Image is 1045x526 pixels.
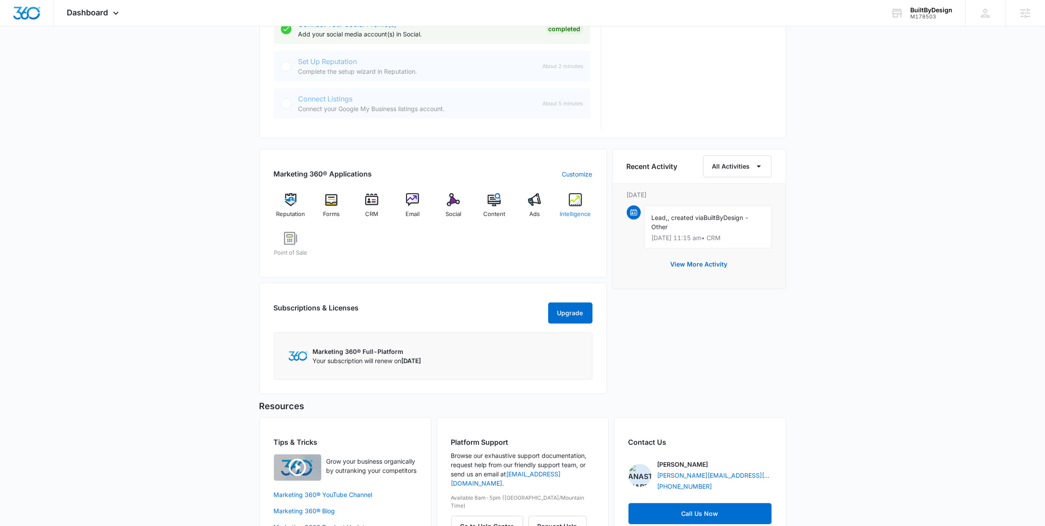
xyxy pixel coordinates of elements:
h2: Tips & Tricks [274,437,417,447]
a: [PERSON_NAME][EMAIL_ADDRESS][PERSON_NAME][DOMAIN_NAME] [657,471,772,480]
p: Available 8am-5pm ([GEOGRAPHIC_DATA]/Mountain Time) [451,494,594,510]
span: Ads [529,210,540,219]
img: Marketing 360 Logo [288,351,308,360]
p: [DATE] [627,190,772,199]
h2: Subscriptions & Licenses [274,303,359,320]
span: Dashboard [67,8,108,17]
p: Your subscription will renew on [313,356,421,365]
a: Reputation [274,193,308,225]
a: Point of Sale [274,232,308,263]
a: Email [396,193,430,225]
span: Point of Sale [274,249,307,257]
a: CRM [355,193,389,225]
button: All Activities [703,155,772,177]
div: Completed [546,24,583,34]
a: Social [437,193,470,225]
button: View More Activity [662,254,736,275]
h6: Recent Activity [627,161,678,172]
span: Content [483,210,505,219]
p: Connect your Google My Business listings account. [298,104,536,113]
span: About 5 minutes [543,100,583,108]
div: account name [910,7,952,14]
p: Grow your business organically by outranking your competitors [327,457,417,475]
span: About 2 minutes [543,62,583,70]
h2: Contact Us [628,437,772,447]
a: Customize [562,169,593,179]
span: Forms [323,210,340,219]
h2: Marketing 360® Applications [274,169,372,179]
span: [DATE] [402,357,421,364]
span: , created via [668,214,704,221]
a: Forms [314,193,348,225]
h5: Resources [259,400,786,413]
img: Quick Overview Video [274,454,321,481]
a: Marketing 360® YouTube Channel [274,490,417,499]
a: Ads [518,193,552,225]
div: account id [910,14,952,20]
span: Intelligence [560,210,591,219]
p: Browse our exhaustive support documentation, request help from our friendly support team, or send... [451,451,594,488]
a: [PHONE_NUMBER] [657,482,712,491]
p: [DATE] 11:15 am • CRM [652,235,764,241]
button: Upgrade [548,303,593,324]
span: Reputation [276,210,305,219]
span: CRM [365,210,378,219]
a: Intelligence [559,193,593,225]
p: Complete the setup wizard in Reputation. [298,67,536,76]
p: [PERSON_NAME] [657,460,708,469]
img: Anastasia Martin-Wegryn [628,464,651,487]
h2: Platform Support [451,437,594,447]
a: Call Us Now [628,503,772,524]
span: Social [445,210,461,219]
p: Add your social media account(s) in Social. [298,29,539,39]
span: Lead, [652,214,668,221]
span: Email [406,210,420,219]
a: Content [477,193,511,225]
p: Marketing 360® Full-Platform [313,347,421,356]
a: Marketing 360® Blog [274,506,417,515]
